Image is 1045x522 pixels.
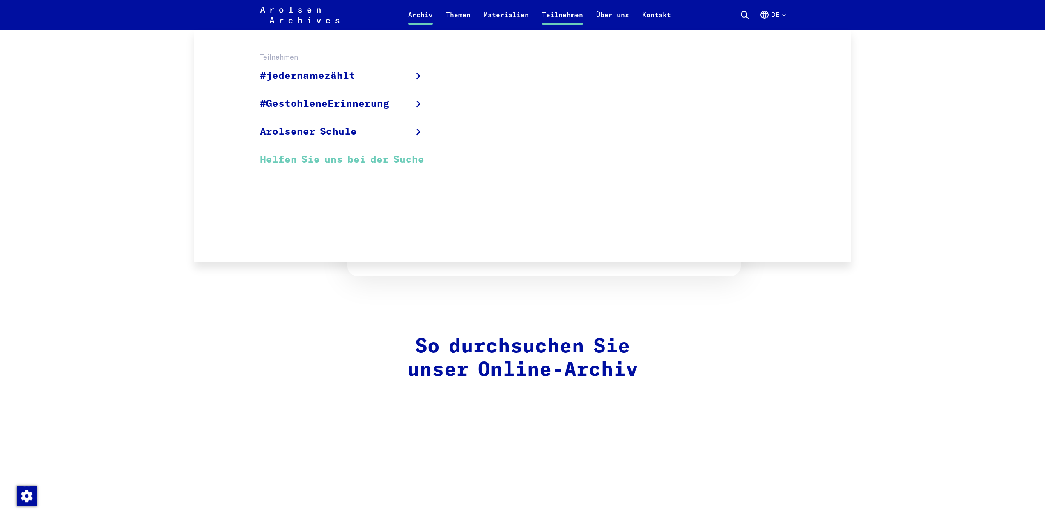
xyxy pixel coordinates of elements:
[260,118,435,146] a: Arolsener Schule
[477,10,535,30] a: Materialien
[446,11,471,19] font: Themen
[260,62,435,173] ul: Teilnehmen
[260,155,424,165] font: Helfen Sie uns bei der Suche
[596,11,629,19] font: Über uns
[260,146,435,173] a: Helfen Sie uns bei der Suche
[535,10,590,30] a: Teilnehmen
[260,127,357,137] font: Arolsener Schule
[484,11,529,19] font: Materialien
[642,11,671,19] font: Kontakt
[439,10,477,30] a: Themen
[408,11,433,19] font: Archiv
[590,10,636,30] a: Über uns
[636,10,678,30] a: Kontakt
[760,10,785,30] button: Englisch, Sprachauswahl
[17,486,37,506] img: Einwilligung ändern
[260,99,389,109] font: #GestohleneErinnerung
[260,90,435,118] a: #GestohleneErinnerung
[402,5,678,25] nav: Primär
[542,11,583,19] font: Teilnehmen
[771,11,779,18] font: de
[260,62,435,90] a: #jedernamezählt
[402,10,439,30] a: Archiv
[260,71,355,81] font: #jedernamezählt
[16,486,36,506] div: Einwilligung ändern
[407,337,638,380] font: So durchsuchen Sie unser Online-Archiv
